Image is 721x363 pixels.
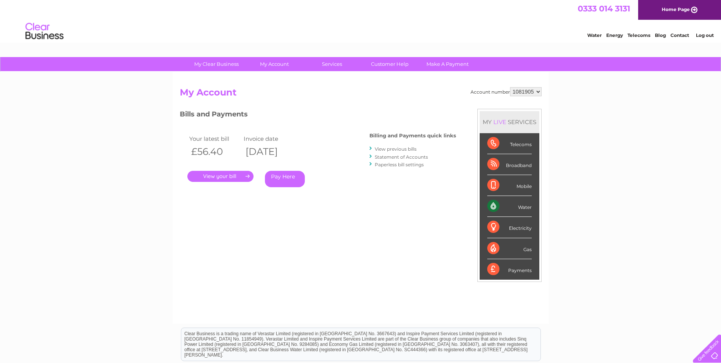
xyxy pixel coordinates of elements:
[655,32,666,38] a: Blog
[25,20,64,43] img: logo.png
[578,4,630,13] a: 0333 014 3131
[670,32,689,38] a: Contact
[243,57,306,71] a: My Account
[487,196,532,217] div: Water
[187,171,254,182] a: .
[487,154,532,175] div: Broadband
[696,32,714,38] a: Log out
[369,133,456,139] h4: Billing and Payments quick links
[492,118,508,126] div: LIVE
[487,217,532,238] div: Electricity
[587,32,602,38] a: Water
[187,144,242,159] th: £56.40
[375,162,424,167] a: Paperless bill settings
[416,57,479,71] a: Make A Payment
[480,111,539,133] div: MY SERVICES
[487,175,532,196] div: Mobile
[487,133,532,154] div: Telecoms
[375,146,417,152] a: View previous bills
[301,57,363,71] a: Services
[242,144,296,159] th: [DATE]
[242,134,296,144] td: Invoice date
[181,4,540,37] div: Clear Business is a trading name of Verastar Limited (registered in [GEOGRAPHIC_DATA] No. 3667643...
[180,87,542,102] h2: My Account
[471,87,542,96] div: Account number
[487,238,532,259] div: Gas
[187,134,242,144] td: Your latest bill
[606,32,623,38] a: Energy
[180,109,456,122] h3: Bills and Payments
[185,57,248,71] a: My Clear Business
[628,32,650,38] a: Telecoms
[487,259,532,280] div: Payments
[358,57,421,71] a: Customer Help
[375,154,428,160] a: Statement of Accounts
[265,171,305,187] a: Pay Here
